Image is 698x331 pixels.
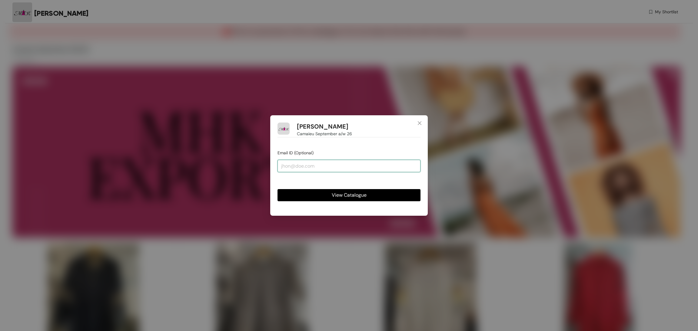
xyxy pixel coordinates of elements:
[278,150,314,156] span: Email ID (Optional)
[332,191,367,199] span: View Catalogue
[278,160,420,172] input: jhon@doe.com
[278,123,290,135] img: Buyer Portal
[297,130,352,137] span: Camaieu September a/w 26
[411,115,428,132] button: Close
[278,189,420,201] button: View Catalogue
[417,121,422,126] span: close
[297,123,348,130] h1: [PERSON_NAME]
